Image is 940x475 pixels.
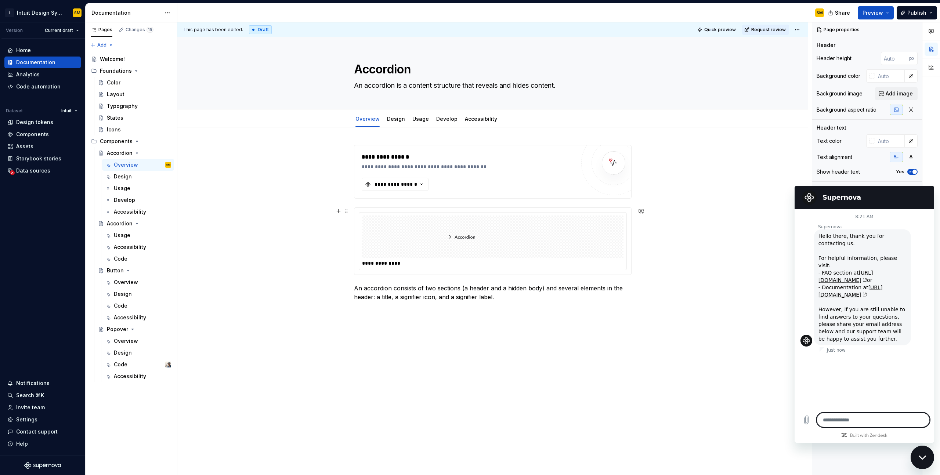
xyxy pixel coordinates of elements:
span: Preview [863,9,883,17]
div: Foundations [100,67,132,75]
a: Layout [95,88,174,100]
div: Accessibility [114,314,146,321]
a: Accordion [95,218,174,229]
div: Header [817,41,835,49]
img: Kaelig Deloumeau [165,362,171,367]
div: Documentation [16,59,55,66]
div: Overview [114,279,138,286]
div: Changes [126,27,153,33]
a: Code automation [4,81,81,93]
span: 19 [147,27,153,33]
div: Design [114,349,132,356]
a: Design [102,288,174,300]
div: Overview [114,161,138,168]
div: Welcome! [100,55,125,63]
div: Components [88,135,174,147]
button: Request review [742,25,789,35]
div: Design [114,290,132,298]
a: Accordion [95,147,174,159]
div: Design [114,173,132,180]
div: Version [6,28,23,33]
a: Documentation [4,57,81,68]
a: Code [102,253,174,265]
textarea: An accordion is a content structure that reveals and hides content. [352,80,630,91]
div: Code [114,255,127,262]
div: Invite team [16,404,45,411]
span: Request review [751,27,786,33]
button: Add [88,40,116,50]
div: Components [16,131,49,138]
div: Layout [107,91,124,98]
div: Background color [817,72,860,80]
a: Overview [102,276,174,288]
a: Code [102,300,174,312]
a: Usage [412,116,429,122]
div: Storybook stories [16,155,61,162]
div: Accessibility [114,243,146,251]
div: SM [74,10,80,16]
input: Auto [875,69,905,83]
a: Develop [436,116,458,122]
input: Auto [881,52,909,65]
div: Accessibility [114,373,146,380]
a: Usage [102,229,174,241]
a: Design tokens [4,116,81,128]
iframe: Button to launch messaging window, conversation in progress [911,446,934,469]
a: CodeKaelig Deloumeau [102,359,174,370]
button: Help [4,438,81,450]
a: Storybook stories [4,153,81,164]
iframe: Messaging window [795,186,934,443]
a: Color [95,77,174,88]
div: Settings [16,416,37,423]
div: Typography [107,102,138,110]
p: px [909,55,915,61]
span: Add [97,42,106,48]
span: This page has been edited. [183,27,243,33]
label: Yes [896,169,904,175]
a: Home [4,44,81,56]
a: Accessibility [102,241,174,253]
a: Design [387,116,405,122]
a: Accessibility [465,116,497,122]
span: Intuit [61,108,72,114]
div: Background aspect ratio [817,106,876,113]
button: Current draft [41,25,82,36]
a: Design [102,171,174,182]
a: Accessibility [102,206,174,218]
svg: Supernova Logo [24,462,61,469]
div: Home [16,47,31,54]
div: Accessibility [114,208,146,215]
div: Intuit Design System [17,9,64,17]
div: Text color [817,137,842,145]
div: Header text [817,124,846,131]
a: Develop [102,194,174,206]
div: Analytics [16,71,40,78]
div: Header height [817,55,852,62]
div: Code [114,361,127,368]
div: Show header text [817,168,860,175]
a: Popover [95,323,174,335]
div: Accordion [107,149,133,157]
div: Develop [114,196,135,204]
div: Accessibility [462,111,500,126]
a: Data sources [4,165,81,177]
div: Contact support [16,428,58,435]
div: Usage [114,185,130,192]
div: Data sources [16,167,50,174]
a: Icons [95,124,174,135]
button: Notifications [4,377,81,389]
textarea: Accordion [352,61,630,78]
a: Settings [4,414,81,425]
a: Design [102,347,174,359]
div: Usage [114,232,130,239]
span: Share [835,9,850,17]
div: Usage [409,111,432,126]
div: Components [100,138,133,145]
button: Add image [875,87,918,100]
button: Contact support [4,426,81,438]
